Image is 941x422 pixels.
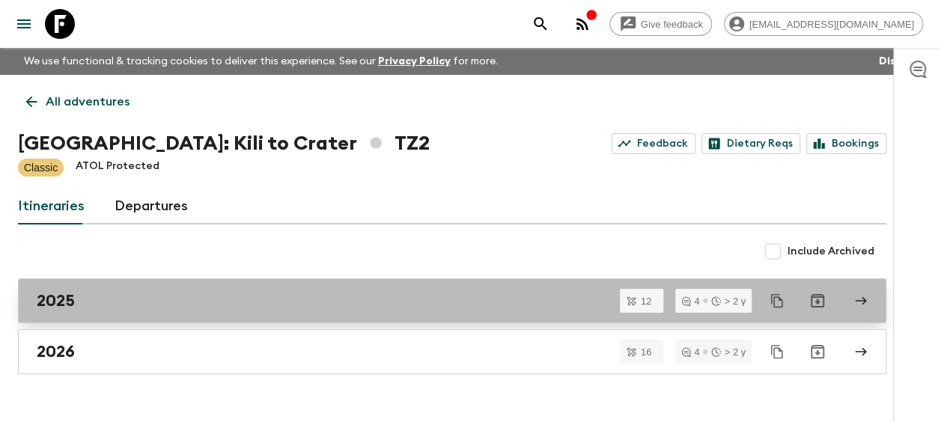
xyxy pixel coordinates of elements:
[701,133,800,154] a: Dietary Reqs
[711,296,746,306] div: > 2 y
[18,189,85,224] a: Itineraries
[609,12,712,36] a: Give feedback
[633,19,711,30] span: Give feedback
[788,244,874,259] span: Include Archived
[526,9,555,39] button: search adventures
[806,133,886,154] a: Bookings
[711,347,746,357] div: > 2 y
[803,286,832,316] button: Archive
[9,9,39,39] button: menu
[18,48,504,75] p: We use functional & tracking cookies to deliver this experience. See our for more.
[115,189,188,224] a: Departures
[378,56,451,67] a: Privacy Policy
[76,159,159,177] p: ATOL Protected
[18,129,430,159] h1: [GEOGRAPHIC_DATA]: Kili to Crater TZ2
[24,160,58,175] p: Classic
[37,291,75,311] h2: 2025
[18,278,886,323] a: 2025
[764,287,791,314] button: Duplicate
[632,347,660,357] span: 16
[681,347,699,357] div: 4
[681,296,699,306] div: 4
[764,338,791,365] button: Duplicate
[632,296,660,306] span: 12
[803,337,832,367] button: Archive
[724,12,923,36] div: [EMAIL_ADDRESS][DOMAIN_NAME]
[741,19,922,30] span: [EMAIL_ADDRESS][DOMAIN_NAME]
[18,87,138,117] a: All adventures
[46,93,130,111] p: All adventures
[612,133,695,154] a: Feedback
[18,329,886,374] a: 2026
[37,342,75,361] h2: 2026
[875,51,923,72] button: Dismiss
